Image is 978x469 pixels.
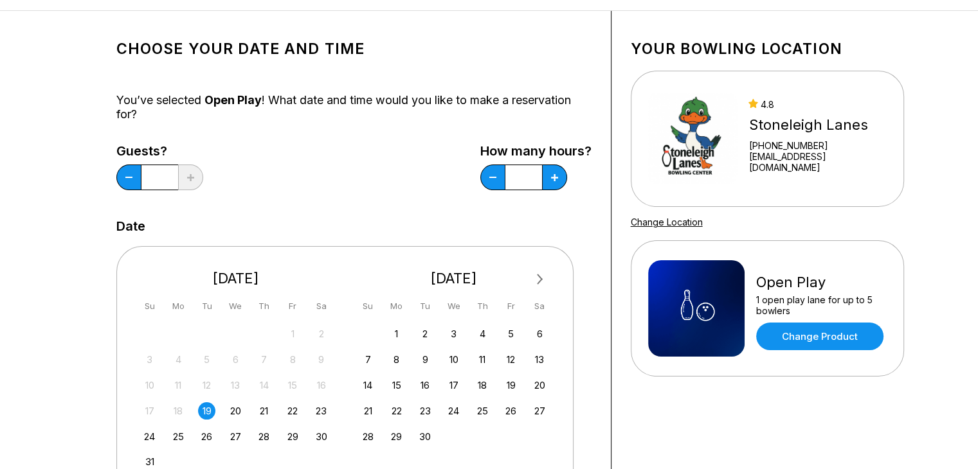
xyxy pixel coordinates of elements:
div: Not available Sunday, August 17th, 2025 [141,402,158,420]
h1: Choose your Date and time [116,40,592,58]
a: Change Product [756,323,883,350]
div: Choose Tuesday, September 16th, 2025 [417,376,434,394]
div: Choose Tuesday, September 23rd, 2025 [417,402,434,420]
div: You’ve selected ! What date and time would you like to make a reservation for? [116,93,592,121]
div: Choose Saturday, September 20th, 2025 [531,376,548,394]
div: Fr [284,297,302,315]
div: Not available Sunday, August 3rd, 2025 [141,351,158,368]
div: Not available Monday, August 4th, 2025 [170,351,187,368]
img: Open Play [648,260,745,357]
div: Choose Sunday, September 7th, 2025 [359,351,377,368]
div: Choose Wednesday, September 17th, 2025 [445,376,462,394]
div: Th [255,297,273,315]
div: Mo [170,297,187,315]
div: Not available Sunday, August 10th, 2025 [141,376,158,394]
div: Not available Saturday, August 16th, 2025 [312,376,330,394]
div: Sa [312,297,330,315]
div: Choose Saturday, August 23rd, 2025 [312,402,330,420]
div: Su [359,297,377,315]
label: Guests? [116,144,203,158]
label: Date [116,219,145,233]
div: Not available Friday, August 1st, 2025 [284,325,302,342]
div: Choose Thursday, August 28th, 2025 [255,428,273,445]
img: Stoneleigh Lanes [648,91,738,187]
div: Tu [198,297,215,315]
div: Choose Monday, September 22nd, 2025 [388,402,405,420]
div: Stoneleigh Lanes [748,116,886,134]
div: Choose Thursday, September 18th, 2025 [474,376,491,394]
div: Choose Tuesday, September 2nd, 2025 [417,325,434,342]
div: Choose Friday, September 26th, 2025 [502,402,520,420]
div: Not available Friday, August 8th, 2025 [284,351,302,368]
div: Not available Saturday, August 2nd, 2025 [312,325,330,342]
div: [PHONE_NUMBER] [748,140,886,151]
div: Choose Wednesday, September 24th, 2025 [445,402,462,420]
div: Not available Wednesday, August 13th, 2025 [227,376,244,394]
div: Fr [502,297,520,315]
div: Open Play [756,274,887,291]
div: We [445,297,462,315]
div: Choose Monday, September 29th, 2025 [388,428,405,445]
a: [EMAIL_ADDRESS][DOMAIN_NAME] [748,151,886,173]
div: Choose Friday, September 12th, 2025 [502,351,520,368]
div: Choose Saturday, September 6th, 2025 [531,325,548,342]
div: Choose Wednesday, August 27th, 2025 [227,428,244,445]
div: Choose Wednesday, September 10th, 2025 [445,351,462,368]
a: Change Location [631,217,703,227]
div: [DATE] [354,270,554,287]
div: month 2025-09 [358,324,550,445]
div: Choose Thursday, September 11th, 2025 [474,351,491,368]
div: Not available Tuesday, August 12th, 2025 [198,376,215,394]
div: Choose Tuesday, September 30th, 2025 [417,428,434,445]
div: Not available Thursday, August 14th, 2025 [255,376,273,394]
div: Not available Thursday, August 7th, 2025 [255,351,273,368]
div: [DATE] [136,270,336,287]
h1: Your bowling location [631,40,904,58]
div: Not available Saturday, August 9th, 2025 [312,351,330,368]
div: Tu [417,297,434,315]
div: Choose Friday, August 22nd, 2025 [284,402,302,420]
div: Choose Thursday, September 25th, 2025 [474,402,491,420]
div: Choose Friday, September 5th, 2025 [502,325,520,342]
div: Choose Wednesday, September 3rd, 2025 [445,325,462,342]
div: 4.8 [748,99,886,110]
div: Choose Tuesday, August 26th, 2025 [198,428,215,445]
div: Sa [531,297,548,315]
div: Choose Sunday, August 24th, 2025 [141,428,158,445]
div: Choose Wednesday, August 20th, 2025 [227,402,244,420]
div: Choose Monday, September 1st, 2025 [388,325,405,342]
div: Choose Friday, September 19th, 2025 [502,376,520,394]
div: Not available Monday, August 11th, 2025 [170,376,187,394]
div: Choose Sunday, September 21st, 2025 [359,402,377,420]
div: Choose Thursday, August 21st, 2025 [255,402,273,420]
div: Mo [388,297,405,315]
div: Choose Sunday, September 14th, 2025 [359,376,377,394]
div: Choose Monday, September 8th, 2025 [388,351,405,368]
div: We [227,297,244,315]
div: Not available Wednesday, August 6th, 2025 [227,351,244,368]
div: 1 open play lane for up to 5 bowlers [756,294,887,316]
div: Su [141,297,158,315]
div: Choose Monday, September 15th, 2025 [388,376,405,394]
div: Choose Saturday, September 13th, 2025 [531,351,548,368]
span: Open Play [204,93,262,107]
button: Next Month [530,269,550,290]
label: How many hours? [480,144,592,158]
div: Th [474,297,491,315]
div: Choose Tuesday, September 9th, 2025 [417,351,434,368]
div: Choose Monday, August 25th, 2025 [170,428,187,445]
div: Choose Friday, August 29th, 2025 [284,428,302,445]
div: Not available Monday, August 18th, 2025 [170,402,187,420]
div: Choose Saturday, September 27th, 2025 [531,402,548,420]
div: Choose Thursday, September 4th, 2025 [474,325,491,342]
div: Choose Saturday, August 30th, 2025 [312,428,330,445]
div: Choose Tuesday, August 19th, 2025 [198,402,215,420]
div: Not available Friday, August 15th, 2025 [284,376,302,394]
div: Choose Sunday, September 28th, 2025 [359,428,377,445]
div: Not available Tuesday, August 5th, 2025 [198,351,215,368]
